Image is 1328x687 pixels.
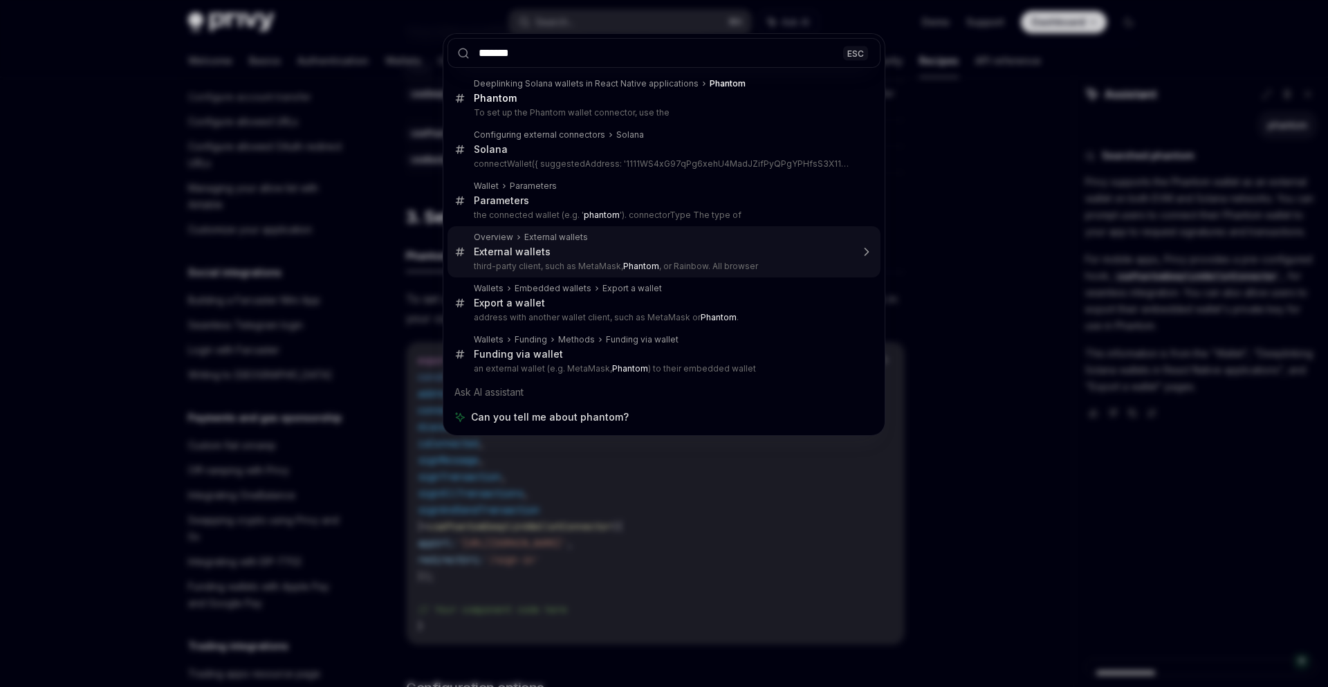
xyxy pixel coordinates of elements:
[474,363,851,374] p: an external wallet (e.g. MetaMask, ) to their embedded wallet
[474,143,508,156] div: Solana
[474,312,851,323] p: address with another wallet client, such as MetaMask or .
[474,348,563,360] div: Funding via wallet
[474,283,504,294] div: Wallets
[474,129,605,140] div: Configuring external connectors
[474,246,551,258] div: External wallets
[515,334,547,345] div: Funding
[524,232,588,243] div: External wallets
[584,210,620,220] b: phantom
[474,92,517,104] b: Phantom
[710,78,746,89] b: Phantom
[623,261,659,271] b: Phantom
[616,129,644,140] div: Solana
[606,334,679,345] div: Funding via wallet
[474,261,851,272] p: third-party client, such as MetaMask, , or Rainbow. All browser
[602,283,662,294] div: Export a wallet
[558,334,595,345] div: Methods
[474,107,851,118] p: To set up the Phantom wallet connector, use the
[843,46,868,60] div: ESC
[448,380,880,405] div: Ask AI assistant
[515,283,591,294] div: Embedded wallets
[474,194,529,207] div: Parameters
[474,297,545,309] div: Export a wallet
[474,232,513,243] div: Overview
[474,158,851,170] p: connectWallet({ suggestedAddress: '1111WS4xG97qPg6xehU4MadJZifPyQPgYPHfsS3X1111', walletList: [
[510,181,557,192] div: Parameters
[471,410,629,424] span: Can you tell me about phantom?
[701,312,737,322] b: Phantom
[474,334,504,345] div: Wallets
[474,181,499,192] div: Wallet
[612,363,648,374] b: Phantom
[474,78,699,89] div: Deeplinking Solana wallets in React Native applications
[474,210,851,221] p: the connected wallet (e.g. ' '). connectorType The type of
